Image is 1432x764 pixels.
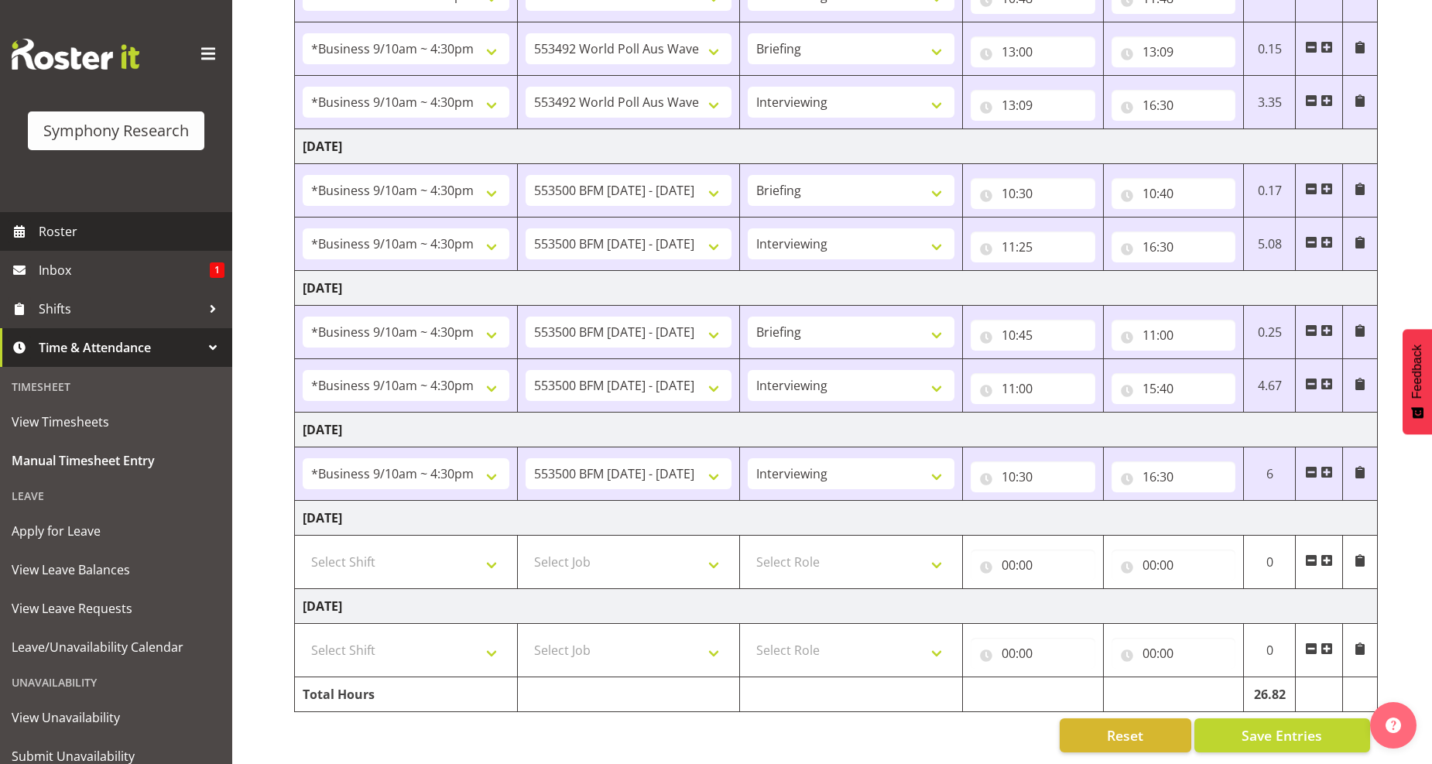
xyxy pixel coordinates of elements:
[4,666,228,698] div: Unavailability
[1242,725,1322,745] span: Save Entries
[1112,178,1236,209] input: Click to select...
[295,271,1378,306] td: [DATE]
[12,636,221,659] span: Leave/Unavailability Calendar
[12,597,221,620] span: View Leave Requests
[1112,320,1236,351] input: Click to select...
[43,119,189,142] div: Symphony Research
[4,480,228,512] div: Leave
[971,550,1095,581] input: Click to select...
[1112,550,1236,581] input: Click to select...
[12,706,221,729] span: View Unavailability
[1112,638,1236,669] input: Click to select...
[1107,725,1143,745] span: Reset
[4,550,228,589] a: View Leave Balances
[1403,329,1432,434] button: Feedback - Show survey
[1244,677,1296,712] td: 26.82
[4,441,228,480] a: Manual Timesheet Entry
[4,628,228,666] a: Leave/Unavailability Calendar
[295,589,1378,624] td: [DATE]
[971,320,1095,351] input: Click to select...
[4,371,228,403] div: Timesheet
[971,178,1095,209] input: Click to select...
[4,512,228,550] a: Apply for Leave
[12,39,139,70] img: Rosterit website logo
[295,501,1378,536] td: [DATE]
[1244,76,1296,129] td: 3.35
[295,129,1378,164] td: [DATE]
[1060,718,1191,752] button: Reset
[1244,164,1296,218] td: 0.17
[1244,359,1296,413] td: 4.67
[4,698,228,737] a: View Unavailability
[39,259,210,282] span: Inbox
[4,403,228,441] a: View Timesheets
[12,410,221,433] span: View Timesheets
[971,36,1095,67] input: Click to select...
[210,262,224,278] span: 1
[1244,536,1296,589] td: 0
[1244,218,1296,271] td: 5.08
[1112,461,1236,492] input: Click to select...
[1386,718,1401,733] img: help-xxl-2.png
[4,589,228,628] a: View Leave Requests
[1244,306,1296,359] td: 0.25
[1112,231,1236,262] input: Click to select...
[39,336,201,359] span: Time & Attendance
[1112,373,1236,404] input: Click to select...
[1112,90,1236,121] input: Click to select...
[1112,36,1236,67] input: Click to select...
[1244,22,1296,76] td: 0.15
[1244,447,1296,501] td: 6
[971,461,1095,492] input: Click to select...
[971,90,1095,121] input: Click to select...
[12,558,221,581] span: View Leave Balances
[1194,718,1370,752] button: Save Entries
[1244,624,1296,677] td: 0
[971,638,1095,669] input: Click to select...
[12,449,221,472] span: Manual Timesheet Entry
[295,677,518,712] td: Total Hours
[971,231,1095,262] input: Click to select...
[39,297,201,320] span: Shifts
[12,519,221,543] span: Apply for Leave
[1410,344,1424,399] span: Feedback
[295,413,1378,447] td: [DATE]
[971,373,1095,404] input: Click to select...
[39,220,224,243] span: Roster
